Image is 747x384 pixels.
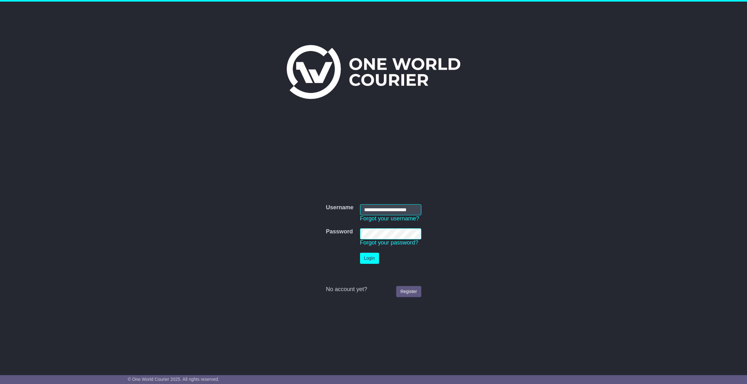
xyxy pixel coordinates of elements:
[360,253,379,264] button: Login
[326,204,353,211] label: Username
[128,377,219,382] span: © One World Courier 2025. All rights reserved.
[360,239,418,246] a: Forgot your password?
[326,228,353,235] label: Password
[287,45,460,99] img: One World
[326,286,421,293] div: No account yet?
[360,215,419,222] a: Forgot your username?
[396,286,421,297] a: Register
